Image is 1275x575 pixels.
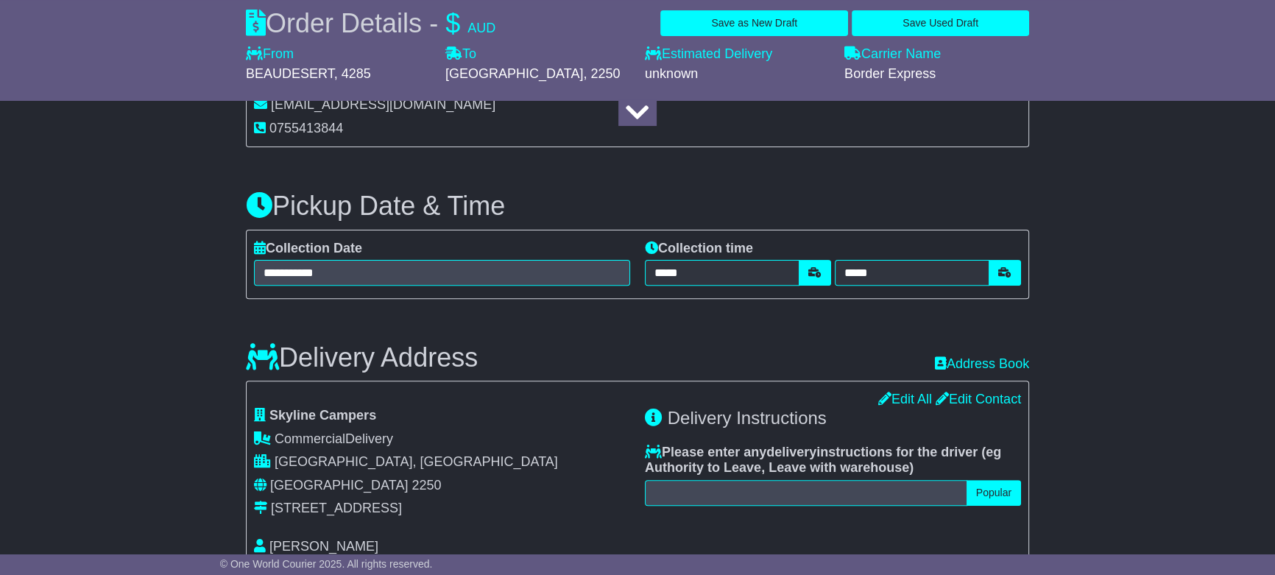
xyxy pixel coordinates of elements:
[583,66,620,81] span: , 2250
[645,445,1021,476] label: Please enter any instructions for the driver ( )
[246,46,294,63] label: From
[967,480,1021,506] button: Popular
[220,558,433,570] span: © One World Courier 2025. All rights reserved.
[645,46,830,63] label: Estimated Delivery
[645,241,753,257] label: Collection time
[269,121,343,135] span: 0755413844
[844,46,941,63] label: Carrier Name
[254,241,362,257] label: Collection Date
[878,392,932,406] a: Edit All
[936,392,1021,406] a: Edit Contact
[254,431,630,448] div: Delivery
[269,539,378,554] span: [PERSON_NAME]
[246,66,334,81] span: BEAUDESERT
[445,46,476,63] label: To
[668,408,827,428] span: Delivery Instructions
[844,66,1029,82] div: Border Express
[467,21,495,35] span: AUD
[852,10,1029,36] button: Save Used Draft
[445,66,583,81] span: [GEOGRAPHIC_DATA]
[935,356,1029,371] a: Address Book
[246,191,1029,221] h3: Pickup Date & Time
[766,445,816,459] span: delivery
[269,408,376,423] span: Skyline Campers
[246,7,495,39] div: Order Details -
[271,501,402,517] div: [STREET_ADDRESS]
[445,8,460,38] span: $
[246,343,478,373] h3: Delivery Address
[275,431,345,446] span: Commercial
[660,10,848,36] button: Save as New Draft
[645,66,830,82] div: unknown
[270,478,408,493] span: [GEOGRAPHIC_DATA]
[645,445,1001,476] span: eg Authority to Leave, Leave with warehouse
[334,66,371,81] span: , 4285
[275,454,558,469] span: [GEOGRAPHIC_DATA], [GEOGRAPHIC_DATA]
[412,478,441,493] span: 2250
